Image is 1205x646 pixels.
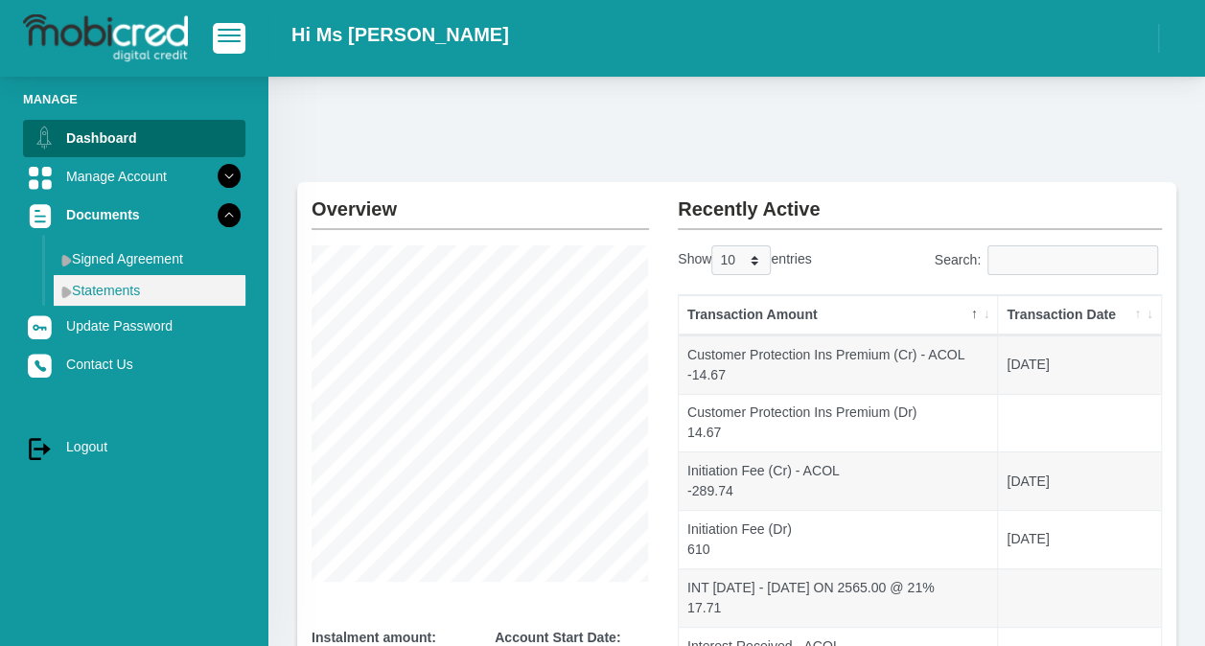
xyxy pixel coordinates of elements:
li: Manage [23,90,245,108]
input: Search: [987,245,1158,275]
td: [DATE] [998,451,1161,510]
td: Customer Protection Ins Premium (Dr) 14.67 [679,394,998,452]
a: Update Password [23,308,245,344]
select: Showentries [711,245,771,275]
h2: Overview [312,182,649,220]
b: Account Start Date: [495,630,620,645]
a: Logout [23,428,245,465]
td: Customer Protection Ins Premium (Cr) - ACOL -14.67 [679,335,998,394]
img: menu arrow [61,286,72,298]
a: Signed Agreement [54,243,245,274]
a: Manage Account [23,158,245,195]
h2: Hi Ms [PERSON_NAME] [291,23,509,46]
a: Dashboard [23,120,245,156]
img: logo-mobicred.svg [23,14,188,62]
th: Transaction Date: activate to sort column ascending [998,295,1161,335]
b: Instalment amount: [312,630,436,645]
label: Search: [935,245,1162,275]
h2: Recently Active [678,182,1162,220]
a: Documents [23,196,245,233]
a: Statements [54,275,245,306]
td: [DATE] [998,335,1161,394]
th: Transaction Amount: activate to sort column descending [679,295,998,335]
a: Contact Us [23,346,245,382]
td: Initiation Fee (Cr) - ACOL -289.74 [679,451,998,510]
img: menu arrow [61,254,72,266]
td: Initiation Fee (Dr) 610 [679,510,998,568]
td: INT [DATE] - [DATE] ON 2565.00 @ 21% 17.71 [679,568,998,627]
label: Show entries [678,245,811,275]
td: [DATE] [998,510,1161,568]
